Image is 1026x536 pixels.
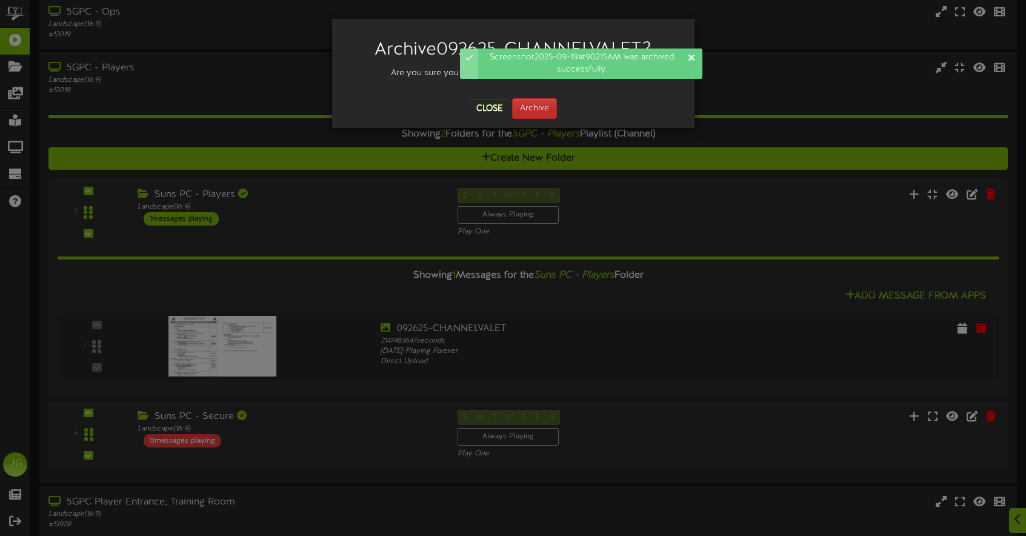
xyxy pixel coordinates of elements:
[469,99,510,118] button: Close
[687,52,696,64] div: Dismiss this notification
[512,98,557,119] button: Archive
[350,40,676,60] h2: Archive 092625-CHANNELVALET ?
[478,49,702,79] div: Screenshot2025-09-19at90215AM was archived successfully.
[341,66,685,80] div: Are you sure you want to archive ?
